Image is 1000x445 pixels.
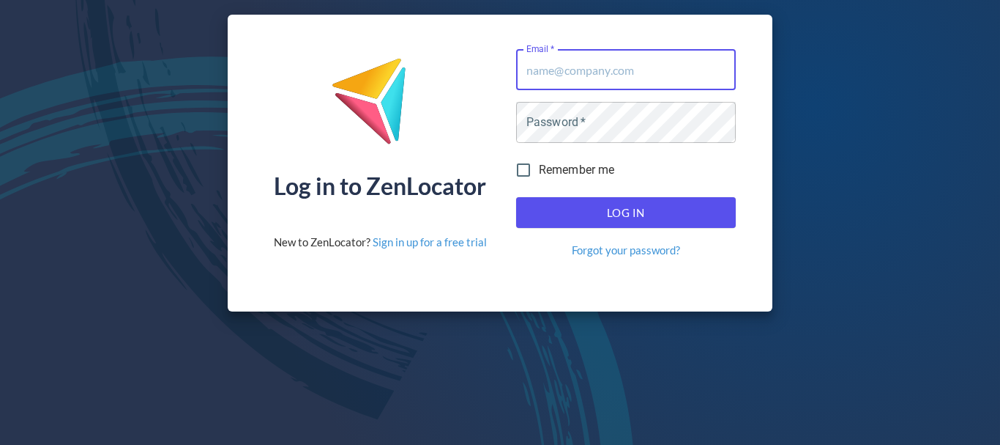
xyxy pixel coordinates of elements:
button: Log In [516,197,736,228]
div: New to ZenLocator? [274,235,487,250]
img: ZenLocator [331,57,429,156]
a: Forgot your password? [572,243,680,258]
div: Log in to ZenLocator [274,174,486,198]
span: Log In [532,203,720,222]
input: name@company.com [516,49,736,90]
a: Sign in up for a free trial [373,235,487,249]
span: Remember me [539,161,615,179]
